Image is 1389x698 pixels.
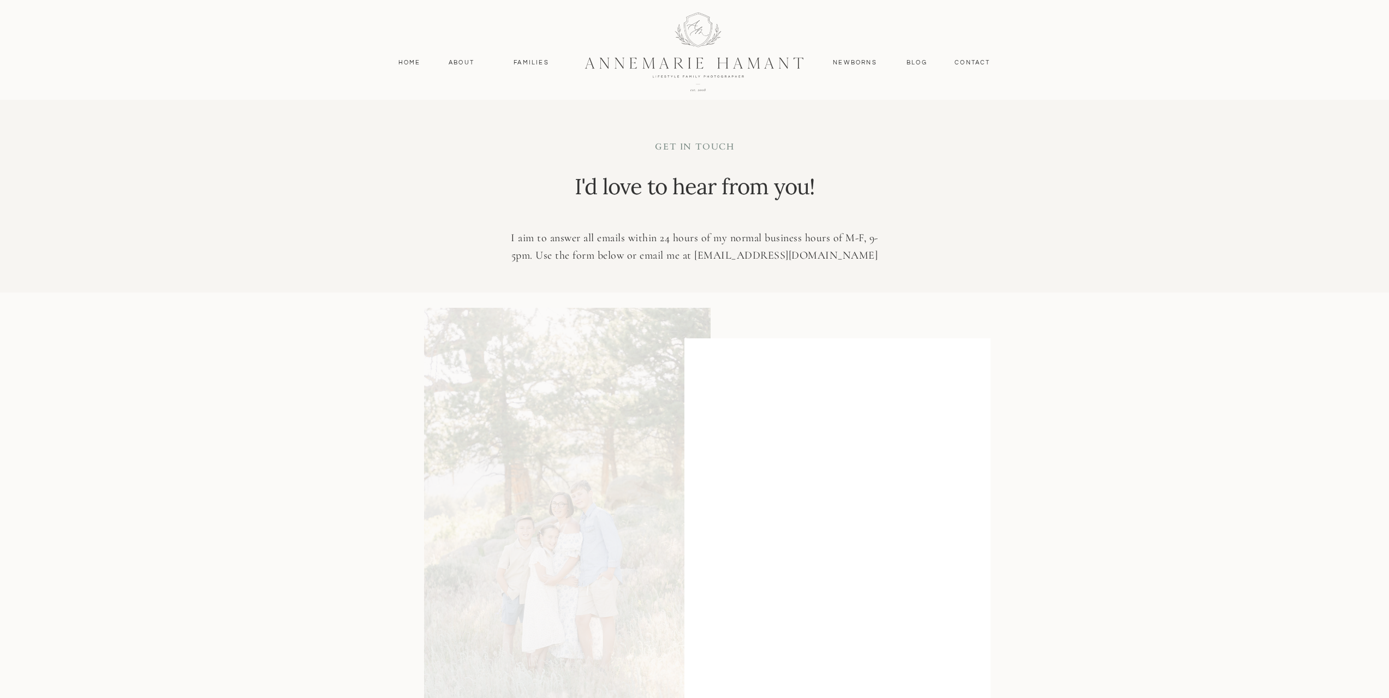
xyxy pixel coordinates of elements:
[446,58,478,68] a: About
[507,58,556,68] a: Families
[394,58,426,68] a: Home
[501,229,889,265] p: I aim to answer all emails within 24 hours of my normal business hours of M-F, 9-5pm. Use the for...
[829,58,881,68] a: Newborns
[949,58,997,68] a: contact
[904,58,930,68] a: Blog
[576,141,814,156] p: get in touch
[572,171,818,213] p: I'd love to hear from you!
